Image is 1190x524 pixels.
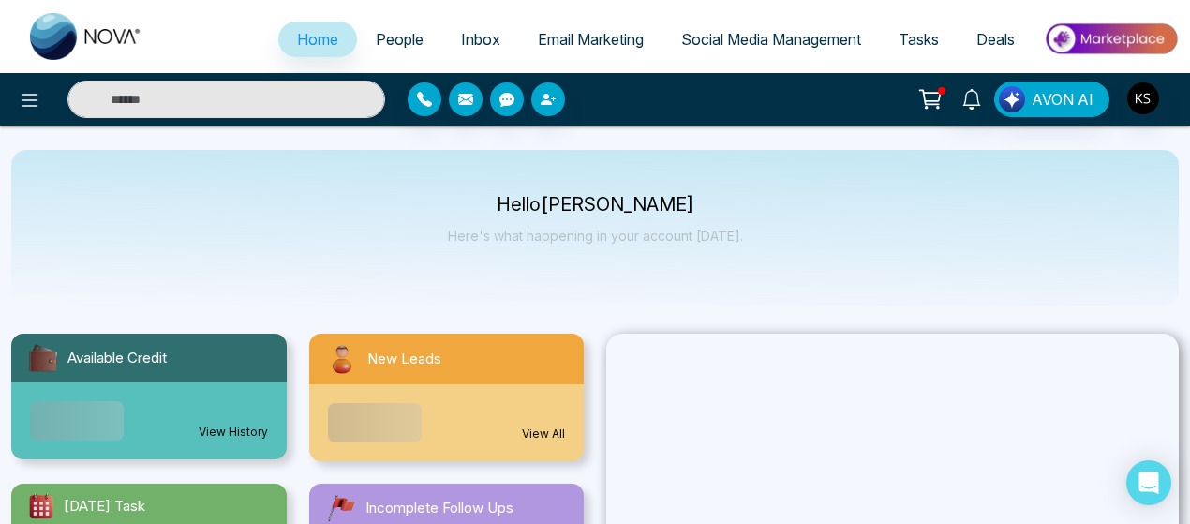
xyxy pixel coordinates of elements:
[448,228,743,244] p: Here's what happening in your account [DATE].
[64,496,145,517] span: [DATE] Task
[461,30,500,49] span: Inbox
[958,22,1034,57] a: Deals
[297,30,338,49] span: Home
[880,22,958,57] a: Tasks
[1127,82,1159,114] img: User Avatar
[662,22,880,57] a: Social Media Management
[26,341,60,375] img: availableCredit.svg
[376,30,424,49] span: People
[442,22,519,57] a: Inbox
[1126,460,1171,505] div: Open Intercom Messenger
[26,491,56,521] img: todayTask.svg
[994,82,1109,117] button: AVON AI
[1032,88,1093,111] span: AVON AI
[278,22,357,57] a: Home
[999,86,1025,112] img: Lead Flow
[1043,18,1179,60] img: Market-place.gif
[67,348,167,369] span: Available Credit
[522,426,565,442] a: View All
[324,341,360,377] img: newLeads.svg
[367,349,441,370] span: New Leads
[976,30,1015,49] span: Deals
[538,30,644,49] span: Email Marketing
[357,22,442,57] a: People
[681,30,861,49] span: Social Media Management
[448,197,743,213] p: Hello [PERSON_NAME]
[199,424,268,441] a: View History
[298,334,596,461] a: New LeadsView All
[519,22,662,57] a: Email Marketing
[30,13,142,60] img: Nova CRM Logo
[365,498,513,519] span: Incomplete Follow Ups
[899,30,939,49] span: Tasks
